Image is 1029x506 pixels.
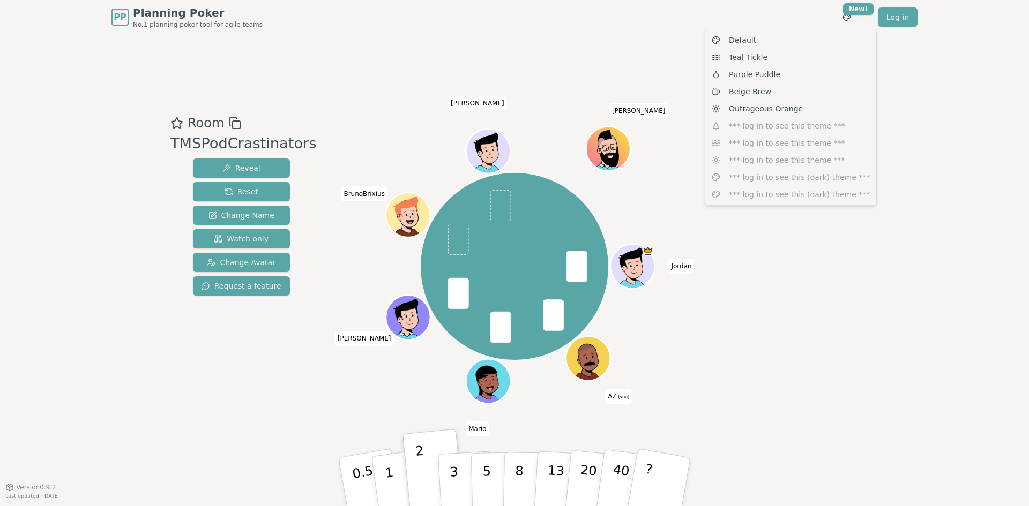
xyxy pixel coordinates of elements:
span: Default [729,35,756,46]
p: 2 [415,443,429,502]
span: Purple Puddle [729,69,780,80]
span: Beige Brew [729,86,771,97]
span: Teal Tickle [729,52,767,63]
span: Outrageous Orange [729,103,803,114]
